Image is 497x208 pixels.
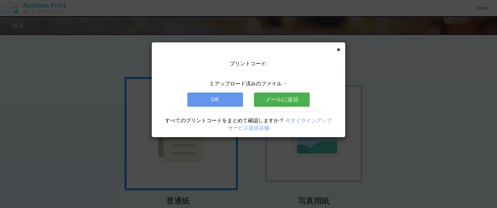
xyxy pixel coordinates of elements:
span: プリントコード: [230,61,267,66]
span: すべてのプリントコードをまとめて確認しますか？ [165,118,284,123]
button: OK [187,93,243,107]
span: 1 アップロード済みのファイル [210,81,282,86]
a: 今すぐサインアップ [285,118,332,123]
button: メールに送信 [254,93,310,107]
a: サービス提供店舗 [228,125,269,131]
